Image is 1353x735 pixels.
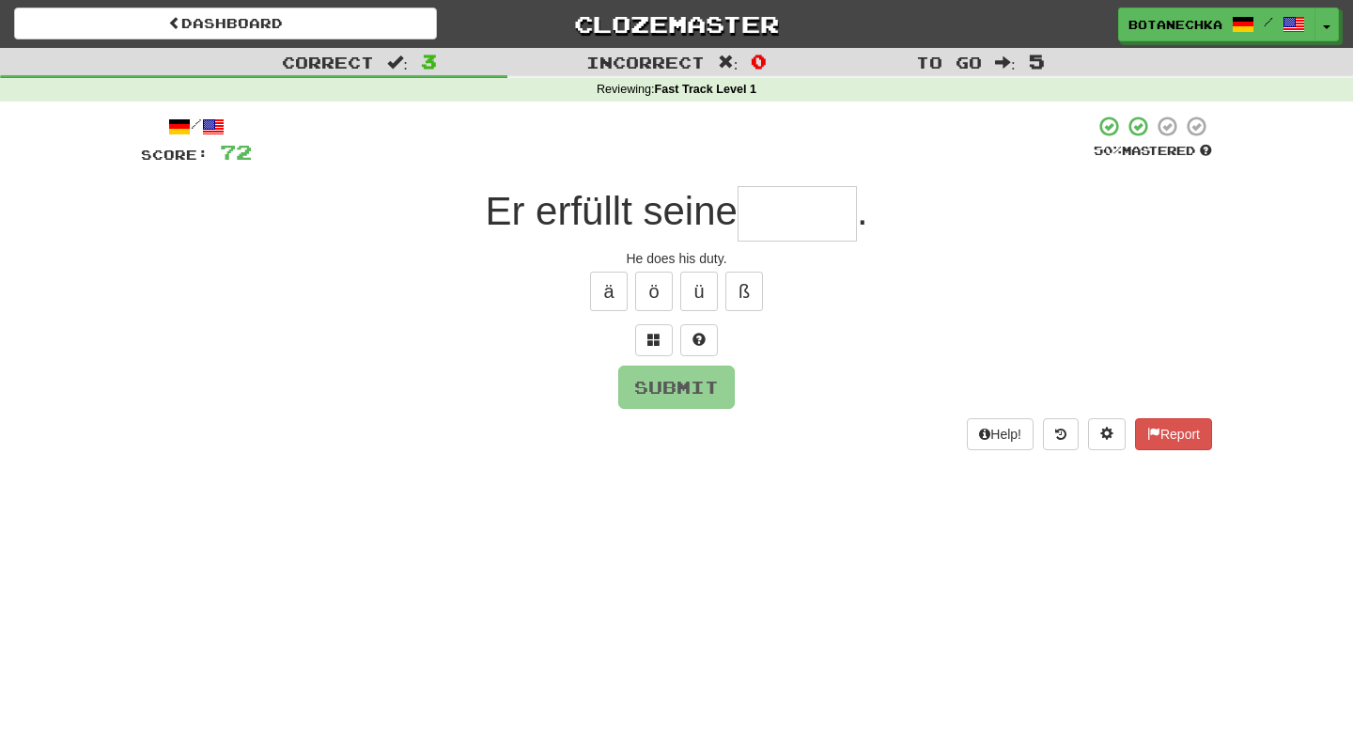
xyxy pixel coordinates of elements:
span: To go [916,53,982,71]
span: / [1264,15,1273,28]
div: / [141,115,252,138]
span: Score: [141,147,209,163]
div: He does his duty. [141,249,1212,268]
span: Correct [282,53,374,71]
span: : [718,55,739,70]
button: ü [680,272,718,311]
button: ä [590,272,628,311]
span: 72 [220,140,252,164]
button: Single letter hint - you only get 1 per sentence and score half the points! alt+h [680,324,718,356]
a: Dashboard [14,8,437,39]
span: 3 [421,50,437,72]
button: Report [1135,418,1212,450]
span: 0 [751,50,767,72]
span: Incorrect [586,53,705,71]
button: ö [635,272,673,311]
strong: Fast Track Level 1 [655,83,757,96]
span: . [857,189,868,233]
span: 5 [1029,50,1045,72]
button: Help! [967,418,1034,450]
span: : [995,55,1016,70]
button: Round history (alt+y) [1043,418,1079,450]
div: Mastered [1094,143,1212,160]
button: Submit [618,366,735,409]
button: ß [725,272,763,311]
span: : [387,55,408,70]
a: Botanechka / [1118,8,1315,41]
span: 50 % [1094,143,1122,158]
a: Clozemaster [465,8,888,40]
span: Botanechka [1128,16,1222,33]
span: Er erfüllt seine [485,189,737,233]
button: Switch sentence to multiple choice alt+p [635,324,673,356]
